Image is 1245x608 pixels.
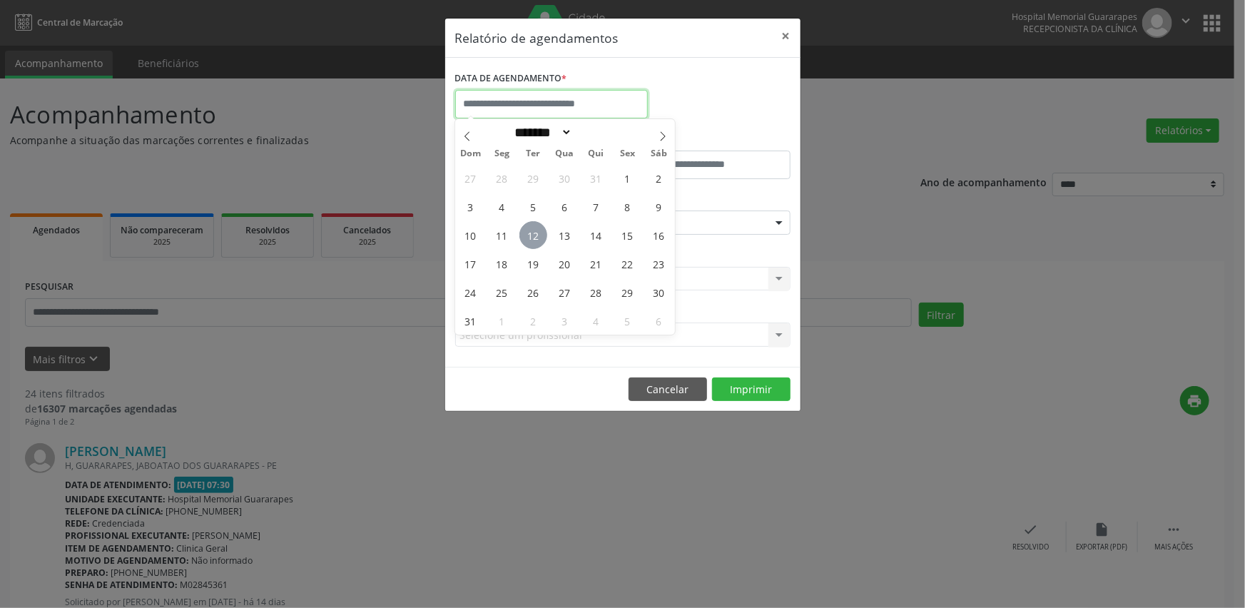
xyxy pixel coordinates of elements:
span: Agosto 13, 2025 [551,221,579,249]
span: Agosto 11, 2025 [488,221,516,249]
span: Agosto 8, 2025 [614,193,641,221]
span: Agosto 25, 2025 [488,278,516,306]
button: Cancelar [629,378,707,402]
span: Qui [581,149,612,158]
span: Agosto 15, 2025 [614,221,641,249]
h5: Relatório de agendamentos [455,29,619,47]
span: Agosto 24, 2025 [457,278,484,306]
span: Agosto 17, 2025 [457,250,484,278]
span: Agosto 29, 2025 [614,278,641,306]
span: Ter [518,149,549,158]
span: Agosto 27, 2025 [551,278,579,306]
button: Close [772,19,801,54]
span: Agosto 6, 2025 [551,193,579,221]
span: Sáb [644,149,675,158]
span: Agosto 20, 2025 [551,250,579,278]
span: Agosto 1, 2025 [614,164,641,192]
span: Agosto 21, 2025 [582,250,610,278]
span: Seg [487,149,518,158]
span: Julho 31, 2025 [582,164,610,192]
span: Agosto 2, 2025 [645,164,673,192]
span: Julho 27, 2025 [457,164,484,192]
span: Agosto 9, 2025 [645,193,673,221]
span: Agosto 7, 2025 [582,193,610,221]
span: Agosto 31, 2025 [457,307,484,335]
span: Agosto 3, 2025 [457,193,484,221]
span: Qua [549,149,581,158]
span: Agosto 30, 2025 [645,278,673,306]
label: ATÉ [626,128,791,151]
span: Julho 28, 2025 [488,164,516,192]
span: Julho 29, 2025 [519,164,547,192]
span: Setembro 1, 2025 [488,307,516,335]
span: Setembro 2, 2025 [519,307,547,335]
span: Setembro 5, 2025 [614,307,641,335]
span: Agosto 10, 2025 [457,221,484,249]
span: Agosto 5, 2025 [519,193,547,221]
span: Setembro 3, 2025 [551,307,579,335]
span: Agosto 4, 2025 [488,193,516,221]
span: Agosto 19, 2025 [519,250,547,278]
span: Agosto 28, 2025 [582,278,610,306]
span: Agosto 16, 2025 [645,221,673,249]
span: Dom [455,149,487,158]
span: Setembro 4, 2025 [582,307,610,335]
span: Julho 30, 2025 [551,164,579,192]
span: Agosto 14, 2025 [582,221,610,249]
input: Year [572,125,619,140]
span: Sex [612,149,644,158]
span: Agosto 26, 2025 [519,278,547,306]
span: Agosto 22, 2025 [614,250,641,278]
span: Agosto 23, 2025 [645,250,673,278]
span: Agosto 12, 2025 [519,221,547,249]
span: Agosto 18, 2025 [488,250,516,278]
select: Month [510,125,573,140]
label: DATA DE AGENDAMENTO [455,68,567,90]
span: Setembro 6, 2025 [645,307,673,335]
button: Imprimir [712,378,791,402]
